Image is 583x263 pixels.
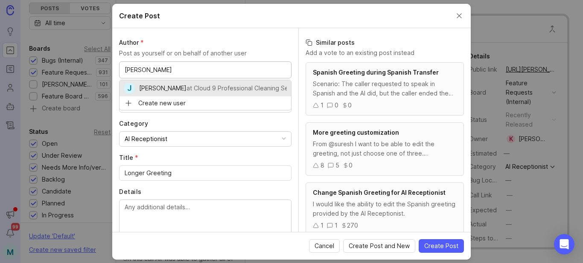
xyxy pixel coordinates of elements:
[119,49,291,58] p: Post as yourself or on behalf of another user
[306,62,464,116] a: Spanish Greeting during Spanish TransferScenario: The caller requested to speak in Spanish and th...
[424,242,458,250] span: Create Post
[119,154,138,161] span: Title (required)
[321,101,324,110] div: 1
[313,69,439,76] span: Spanish Greeting during Spanish Transfer
[187,84,306,93] div: at Cloud 9 Professional Cleaning Services
[349,242,410,250] span: Create Post and New
[313,139,457,158] div: From @suresh I want to be able to edit the greeting, not just choose one of three. Specifically -...
[125,65,286,75] input: User's name
[138,99,186,107] p: Create new user
[306,182,464,236] a: Change Spanish Greeting for AI ReceptionistI would like the ability to edit the Spanish greeting ...
[306,122,464,176] a: More greeting customizationFrom @suresh I want to be able to edit the greeting, not just choose o...
[306,38,464,47] h3: Similar posts
[315,242,334,250] span: Cancel
[343,239,415,253] button: Create Post and New
[348,101,352,110] div: 0
[119,39,144,46] span: Author (required)
[321,161,324,170] div: 8
[335,221,338,230] div: 1
[313,129,399,136] span: More greeting customization
[349,161,353,170] div: 0
[419,239,464,253] button: Create Post
[335,101,338,110] div: 0
[347,221,358,230] div: 270
[455,11,464,20] button: Close create post modal
[119,11,160,21] h2: Create Post
[125,168,286,178] input: Short, descriptive title
[306,49,464,57] p: Add a vote to an existing post instead
[335,161,339,170] div: 5
[119,188,291,196] label: Details
[119,119,291,128] label: Category
[313,189,446,196] span: Change Spanish Greeting for AI Receptionist
[313,199,457,218] div: I would like the ability to edit the Spanish greeting provided by the AI Receptionist.
[554,234,574,254] div: Open Intercom Messenger
[124,83,135,94] div: J
[139,84,187,92] span: [PERSON_NAME]
[309,239,340,253] button: Cancel
[125,134,167,144] div: AI Receptionist
[313,79,457,98] div: Scenario: The caller requested to speak in Spanish and the AI did, but the caller ended the call ...
[321,221,324,230] div: 1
